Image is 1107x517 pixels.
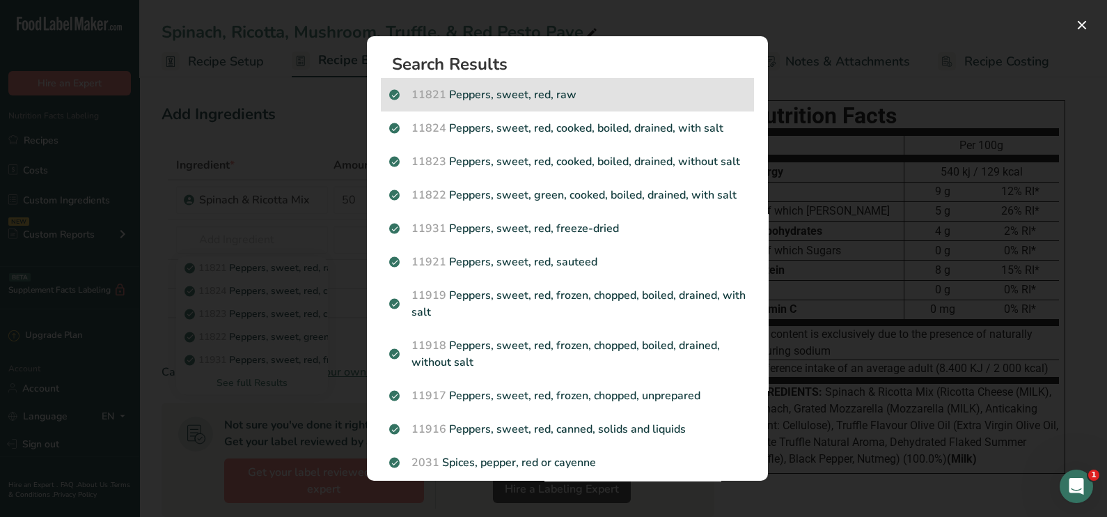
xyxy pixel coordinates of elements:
p: Spices, pepper, red or cayenne [389,454,746,471]
span: 11824 [411,121,446,136]
p: Peppers, sweet, red, sauteed [389,254,746,270]
span: 11931 [411,221,446,236]
span: 11821 [411,87,446,102]
h1: Search Results [392,56,754,72]
p: Peppers, sweet, red, frozen, chopped, boiled, drained, without salt [389,337,746,371]
p: Peppers, sweet, red, frozen, chopped, unprepared [389,387,746,404]
p: Peppers, sweet, red, raw [389,86,746,103]
span: 11921 [411,254,446,270]
p: Peppers, sweet, red, cooked, boiled, drained, without salt [389,153,746,170]
p: Peppers, sweet, red, cooked, boiled, drained, with salt [389,120,746,137]
p: Peppers, sweet, red, frozen, chopped, boiled, drained, with salt [389,287,746,321]
span: 11919 [411,288,446,303]
p: Peppers, sweet, red, freeze-dried [389,220,746,237]
span: 11916 [411,422,446,437]
p: Peppers, sweet, red, canned, solids and liquids [389,421,746,438]
p: Peppers, sweet, green, cooked, boiled, drained, with salt [389,187,746,203]
span: 1 [1088,470,1099,481]
span: 11918 [411,338,446,353]
span: 11822 [411,187,446,203]
span: 11823 [411,154,446,169]
iframe: Intercom live chat [1060,470,1093,503]
span: 11917 [411,388,446,403]
span: 2031 [411,455,439,470]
